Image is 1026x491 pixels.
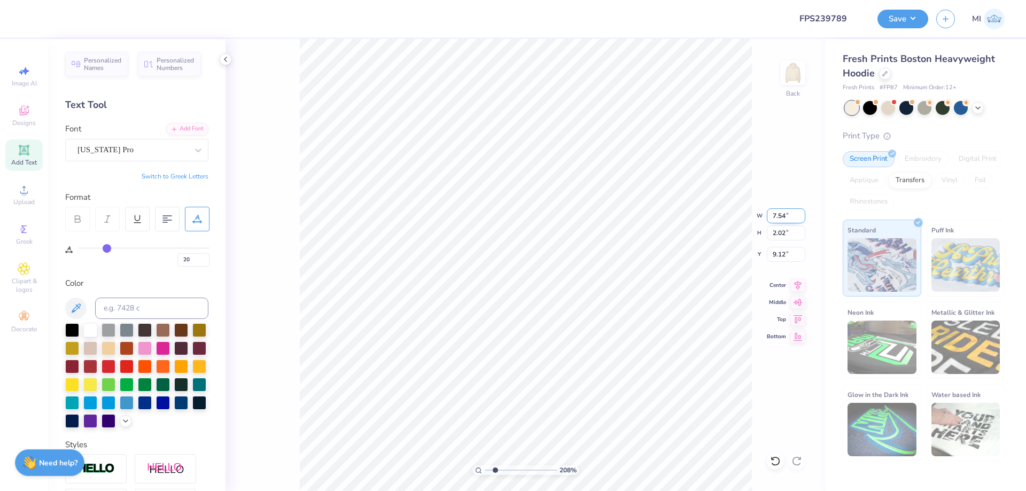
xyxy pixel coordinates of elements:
label: Font [65,123,81,135]
span: Water based Ink [931,389,981,400]
img: Back [782,62,804,83]
span: Fresh Prints [843,83,874,92]
div: Foil [968,173,993,189]
a: MI [972,9,1005,29]
div: Embroidery [898,151,949,167]
span: MI [972,13,981,25]
img: Puff Ink [931,238,1000,292]
span: Greek [16,237,33,246]
span: 208 % [559,465,577,475]
span: Puff Ink [931,224,954,236]
div: Applique [843,173,885,189]
div: Add Font [166,123,208,135]
strong: Need help? [39,458,77,468]
span: Glow in the Dark Ink [848,389,908,400]
div: Digital Print [952,151,1004,167]
img: Metallic & Glitter Ink [931,321,1000,374]
div: Transfers [889,173,931,189]
div: Back [786,89,800,98]
button: Save [877,10,928,28]
span: Metallic & Glitter Ink [931,307,994,318]
span: Top [767,316,786,323]
span: Middle [767,299,786,306]
span: Add Text [11,158,37,167]
span: Image AI [12,79,37,88]
span: Neon Ink [848,307,874,318]
span: Center [767,282,786,289]
span: Bottom [767,333,786,340]
span: Upload [13,198,35,206]
span: Personalized Numbers [157,57,195,72]
div: Format [65,191,209,204]
span: Standard [848,224,876,236]
img: Stroke [77,463,115,475]
input: Untitled Design [791,8,869,29]
div: Text Tool [65,98,208,112]
img: Neon Ink [848,321,916,374]
img: Water based Ink [931,403,1000,456]
img: Glow in the Dark Ink [848,403,916,456]
div: Styles [65,439,208,451]
div: Rhinestones [843,194,895,210]
span: # FP87 [880,83,898,92]
img: Standard [848,238,916,292]
span: Personalized Names [84,57,122,72]
input: e.g. 7428 c [95,298,208,319]
div: Vinyl [935,173,965,189]
span: Designs [12,119,36,127]
button: Switch to Greek Letters [142,172,208,181]
div: Screen Print [843,151,895,167]
img: Shadow [147,462,184,476]
span: Clipart & logos [5,277,43,294]
div: Print Type [843,130,1005,142]
span: Minimum Order: 12 + [903,83,957,92]
div: Color [65,277,208,290]
span: Fresh Prints Boston Heavyweight Hoodie [843,52,995,80]
img: Mark Isaac [984,9,1005,29]
span: Decorate [11,325,37,333]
